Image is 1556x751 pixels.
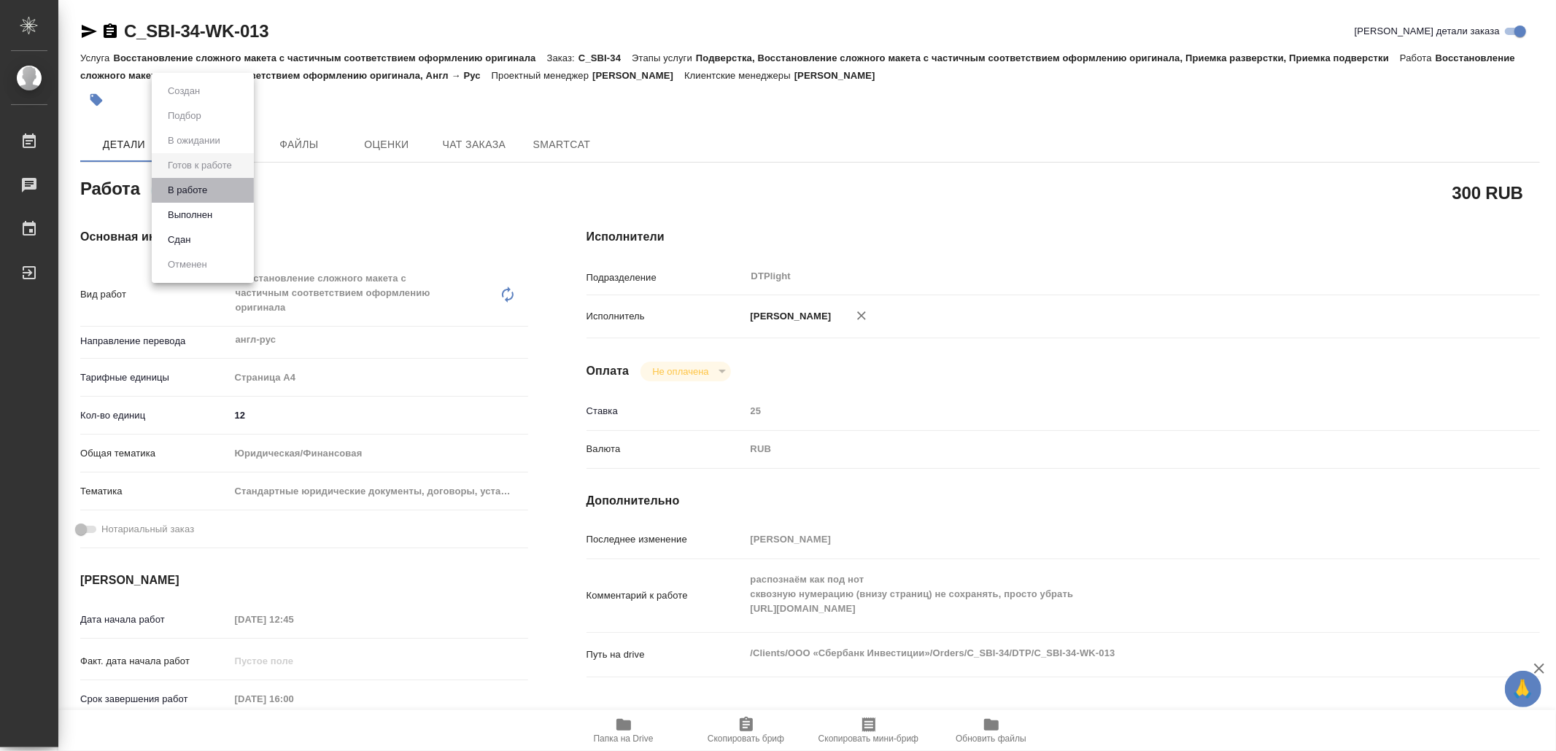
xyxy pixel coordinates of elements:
button: Подбор [163,108,206,124]
button: В работе [163,182,212,198]
button: Сдан [163,232,195,248]
button: Готов к работе [163,157,236,174]
button: Выполнен [163,207,217,223]
button: В ожидании [163,133,225,149]
button: Отменен [163,257,212,273]
button: Создан [163,83,204,99]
